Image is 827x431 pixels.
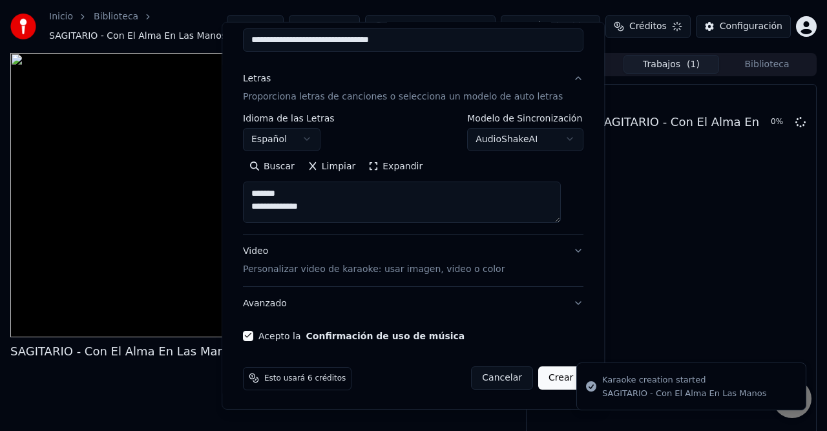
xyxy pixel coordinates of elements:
[243,262,505,275] p: Personalizar video de karaoke: usar imagen, video o color
[243,72,271,85] div: Letras
[258,331,465,340] label: Acepto la
[243,156,301,176] button: Buscar
[243,244,505,275] div: Video
[243,286,583,320] button: Avanzado
[301,156,362,176] button: Limpiar
[243,234,583,286] button: VideoPersonalizar video de karaoke: usar imagen, video o color
[472,366,534,390] button: Cancelar
[538,366,583,390] button: Crear
[243,90,563,103] p: Proporciona letras de canciones o selecciona un modelo de auto letras
[243,113,583,233] div: LetrasProporciona letras de canciones o selecciona un modelo de auto letras
[243,14,583,23] label: Título
[306,331,465,340] button: Acepto la
[243,113,335,122] label: Idioma de las Letras
[362,156,430,176] button: Expandir
[264,373,346,383] span: Esto usará 6 créditos
[468,113,584,122] label: Modelo de Sincronización
[243,61,583,113] button: LetrasProporciona letras de canciones o selecciona un modelo de auto letras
